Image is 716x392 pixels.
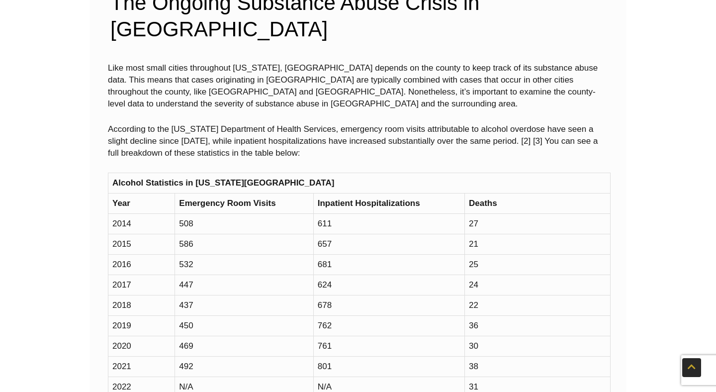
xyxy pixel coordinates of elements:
td: 25 [465,255,611,275]
strong: Emergency Room Visits [179,198,275,208]
td: 21 [465,234,611,255]
td: 22 [465,295,611,316]
td: 532 [175,255,313,275]
td: 24 [465,275,611,295]
td: 2015 [108,234,175,255]
td: 450 [175,316,313,336]
p: Like most small cities throughout [US_STATE], [GEOGRAPHIC_DATA] depends on the county to keep tra... [108,62,611,110]
td: 36 [465,316,611,336]
td: 508 [175,214,313,234]
td: 2017 [108,275,175,295]
td: 611 [314,214,465,234]
td: 2021 [108,357,175,377]
td: 801 [314,357,465,377]
td: 624 [314,275,465,295]
td: 586 [175,234,313,255]
td: 657 [314,234,465,255]
td: 492 [175,357,313,377]
strong: Year [112,198,130,208]
strong: Deaths [469,198,497,208]
a: 3 [536,136,540,146]
td: 681 [314,255,465,275]
td: 2020 [108,336,175,357]
strong: Inpatient Hospitalizations [318,198,420,208]
td: 27 [465,214,611,234]
td: 437 [175,295,313,316]
td: 678 [314,295,465,316]
td: 2019 [108,316,175,336]
td: 30 [465,336,611,357]
td: 762 [314,316,465,336]
strong: Alcohol Statistics in [US_STATE][GEOGRAPHIC_DATA] [112,178,334,188]
a: 2 [524,136,528,146]
td: 761 [314,336,465,357]
td: 2016 [108,255,175,275]
td: 447 [175,275,313,295]
td: 38 [465,357,611,377]
td: 2018 [108,295,175,316]
p: According to the [US_STATE] Department of Health Services, emergency room visits attributable to ... [108,123,611,159]
td: 469 [175,336,313,357]
td: 2014 [108,214,175,234]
